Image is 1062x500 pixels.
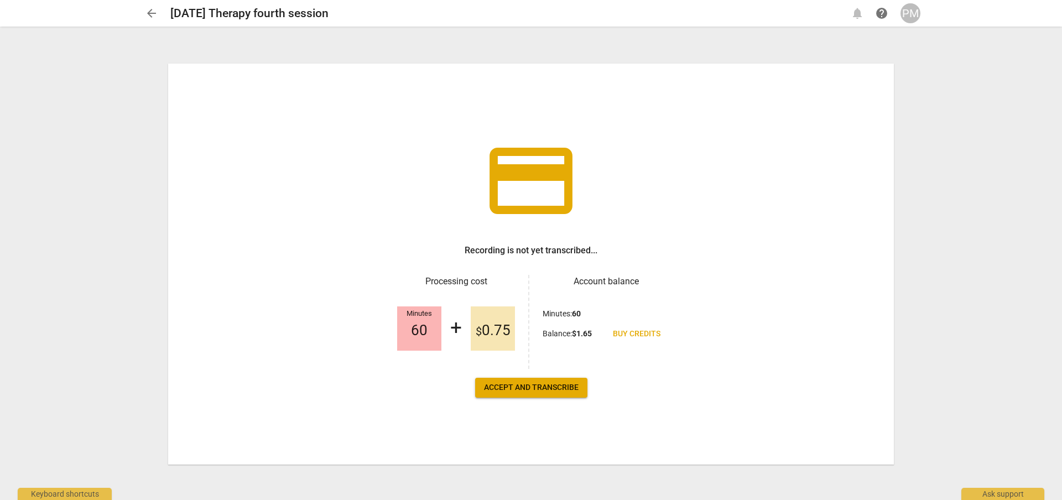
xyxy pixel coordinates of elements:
p: Balance : [543,328,592,340]
p: Minutes : [543,308,581,320]
span: help [875,7,888,20]
span: arrow_back [145,7,158,20]
h2: [DATE] Therapy fourth session [170,7,329,20]
span: Accept and transcribe [484,382,579,393]
button: PM [900,3,920,23]
a: Help [872,3,892,23]
span: 60 [411,322,428,339]
h3: Account balance [543,275,669,288]
div: Ask support [961,488,1044,500]
span: $ [476,325,482,338]
h3: Processing cost [393,275,519,288]
div: Keyboard shortcuts [18,488,112,500]
span: credit_card [481,131,581,231]
h3: Recording is not yet transcribed... [465,244,597,257]
span: Buy credits [613,329,660,340]
button: Accept and transcribe [475,378,587,398]
a: Buy credits [604,324,669,344]
div: Minutes [397,310,441,318]
div: + [450,316,462,340]
b: $ 1.65 [572,329,592,338]
b: 60 [572,309,581,318]
span: 0.75 [476,322,511,339]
